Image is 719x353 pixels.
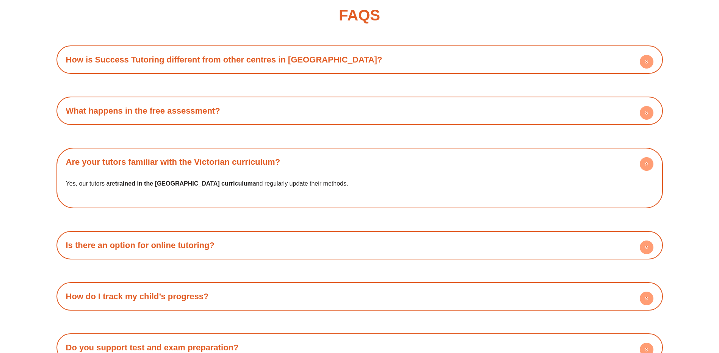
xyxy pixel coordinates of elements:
[253,180,348,187] span: and regularly update their methods.
[66,55,382,64] a: How is Success Tutoring different from other centres in [GEOGRAPHIC_DATA]?
[60,172,659,205] div: Are your tutors familiar with the Victorian curriculum?
[60,49,659,70] div: How is Success Tutoring different from other centres in [GEOGRAPHIC_DATA]?
[60,100,659,121] div: What happens in the free assessment?
[593,267,719,353] iframe: Chat Widget
[60,152,659,172] div: Are your tutors familiar with the Victorian curriculum?
[66,106,220,116] a: What happens in the free assessment?
[60,235,659,256] div: Is there an option for online tutoring?
[66,241,215,250] a: Is there an option for online tutoring?
[66,157,280,167] a: Are your tutors familiar with the Victorian curriculum?
[66,343,239,352] a: Do you support test and exam preparation?
[66,292,209,301] a: How do I track my child’s progress?
[60,286,659,307] div: How do I track my child’s progress?
[339,8,380,23] h2: FAQS
[115,180,253,187] b: trained in the [GEOGRAPHIC_DATA] curriculum
[66,180,115,187] span: Yes, our tutors are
